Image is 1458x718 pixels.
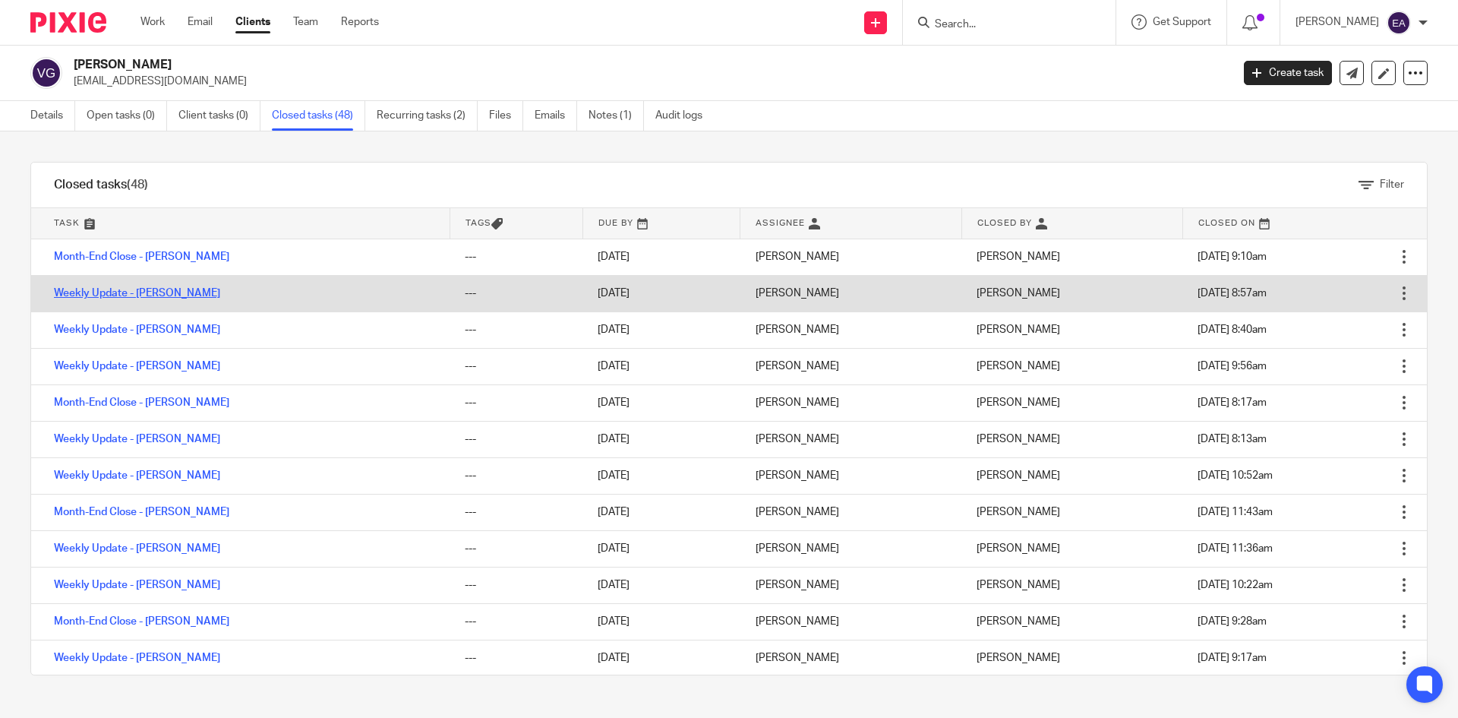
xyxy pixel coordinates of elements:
td: [DATE] [582,275,740,312]
div: --- [465,322,567,337]
td: [DATE] [582,421,740,457]
div: --- [465,504,567,520]
a: Files [489,101,523,131]
a: Reports [341,14,379,30]
span: [PERSON_NAME] [977,361,1060,372]
td: [DATE] [582,312,740,348]
td: [PERSON_NAME] [740,348,961,384]
td: [DATE] [582,384,740,421]
span: [DATE] 9:10am [1198,251,1267,262]
a: Closed tasks (48) [272,101,365,131]
div: --- [465,286,567,301]
div: --- [465,468,567,483]
th: Tags [450,208,582,239]
td: [PERSON_NAME] [740,640,961,676]
div: --- [465,249,567,264]
a: Weekly Update - [PERSON_NAME] [54,580,220,590]
div: --- [465,359,567,374]
span: [PERSON_NAME] [977,543,1060,554]
a: Month-End Close - [PERSON_NAME] [54,507,229,517]
td: [PERSON_NAME] [740,603,961,640]
a: Weekly Update - [PERSON_NAME] [54,434,220,444]
span: [DATE] 9:56am [1198,361,1267,372]
span: [DATE] 8:40am [1198,324,1267,335]
img: svg%3E [30,57,62,89]
td: [PERSON_NAME] [740,494,961,530]
span: [DATE] 11:36am [1198,543,1273,554]
td: [DATE] [582,567,740,603]
a: Month-End Close - [PERSON_NAME] [54,251,229,262]
span: [DATE] 9:17am [1198,653,1267,663]
a: Open tasks (0) [87,101,167,131]
a: Work [140,14,165,30]
td: [PERSON_NAME] [740,421,961,457]
td: [DATE] [582,494,740,530]
td: [DATE] [582,530,740,567]
span: [DATE] 11:43am [1198,507,1273,517]
td: [DATE] [582,603,740,640]
a: Month-End Close - [PERSON_NAME] [54,616,229,627]
a: Month-End Close - [PERSON_NAME] [54,397,229,408]
a: Clients [235,14,270,30]
td: [PERSON_NAME] [740,457,961,494]
span: [PERSON_NAME] [977,397,1060,408]
span: [PERSON_NAME] [977,616,1060,627]
div: --- [465,614,567,629]
a: Weekly Update - [PERSON_NAME] [54,324,220,335]
span: [PERSON_NAME] [977,470,1060,481]
span: [DATE] 10:52am [1198,470,1273,481]
p: [PERSON_NAME] [1295,14,1379,30]
h2: [PERSON_NAME] [74,57,992,73]
td: [PERSON_NAME] [740,384,961,421]
a: Email [188,14,213,30]
div: --- [465,395,567,410]
span: (48) [127,179,148,191]
p: [EMAIL_ADDRESS][DOMAIN_NAME] [74,74,1221,89]
a: Recurring tasks (2) [377,101,478,131]
span: [DATE] 9:28am [1198,616,1267,627]
a: Client tasks (0) [178,101,260,131]
td: [DATE] [582,457,740,494]
td: [PERSON_NAME] [740,312,961,348]
a: Audit logs [655,101,714,131]
a: Weekly Update - [PERSON_NAME] [54,361,220,372]
a: Weekly Update - [PERSON_NAME] [54,653,220,663]
span: [PERSON_NAME] [977,653,1060,663]
div: --- [465,541,567,556]
span: [DATE] 8:17am [1198,397,1267,408]
div: --- [465,577,567,593]
span: Get Support [1153,17,1211,27]
span: [PERSON_NAME] [977,580,1060,590]
span: Filter [1380,179,1404,190]
td: [PERSON_NAME] [740,239,961,275]
td: [PERSON_NAME] [740,530,961,567]
td: [DATE] [582,239,740,275]
h1: Closed tasks [54,177,148,193]
span: [PERSON_NAME] [977,251,1060,262]
a: Emails [535,101,577,131]
span: [PERSON_NAME] [977,324,1060,335]
a: Weekly Update - [PERSON_NAME] [54,543,220,554]
span: [PERSON_NAME] [977,507,1060,517]
a: Weekly Update - [PERSON_NAME] [54,470,220,481]
div: --- [465,432,567,447]
td: [DATE] [582,640,740,676]
a: Weekly Update - [PERSON_NAME] [54,288,220,299]
td: [PERSON_NAME] [740,567,961,603]
input: Search [933,18,1070,32]
a: Team [293,14,318,30]
a: Details [30,101,75,131]
td: [DATE] [582,348,740,384]
span: [DATE] 8:57am [1198,288,1267,299]
span: [PERSON_NAME] [977,434,1060,444]
a: Create task [1244,61,1332,85]
a: Notes (1) [589,101,644,131]
img: Pixie [30,12,106,33]
img: svg%3E [1387,11,1411,35]
span: [DATE] 10:22am [1198,580,1273,590]
span: [DATE] 8:13am [1198,434,1267,444]
span: [PERSON_NAME] [977,288,1060,299]
td: [PERSON_NAME] [740,275,961,312]
div: --- [465,650,567,666]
